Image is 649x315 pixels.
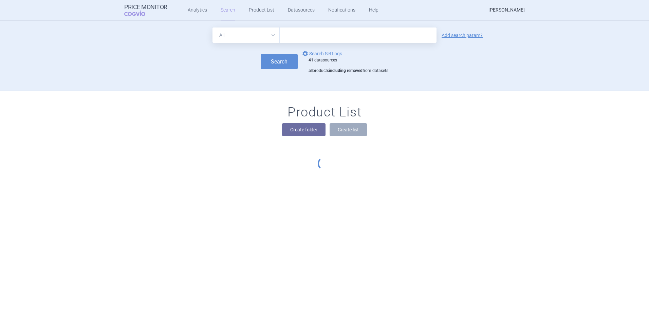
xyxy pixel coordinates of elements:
button: Create folder [282,123,326,136]
strong: all [309,68,313,73]
strong: Price Monitor [124,4,167,11]
h1: Product List [288,105,361,120]
a: Search Settings [301,50,342,58]
button: Search [261,54,298,69]
div: datasources products from datasets [309,58,388,74]
span: COGVIO [124,11,155,16]
strong: including removed [329,68,363,73]
a: Price MonitorCOGVIO [124,4,167,17]
button: Create list [330,123,367,136]
a: Add search param? [442,33,483,38]
strong: 41 [309,58,313,62]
